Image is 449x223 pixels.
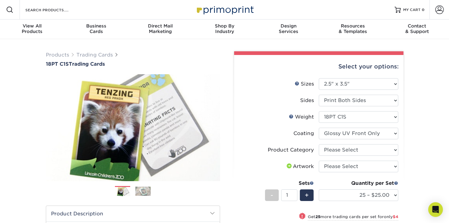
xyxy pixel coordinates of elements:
[46,68,220,188] img: 18PT C1S 01
[385,23,449,29] span: Contact
[128,23,193,29] span: Direct Mail
[193,23,257,34] div: Industry
[422,8,425,12] span: 0
[301,213,303,220] span: !
[256,20,321,39] a: DesignServices
[128,23,193,34] div: Marketing
[64,23,128,29] span: Business
[295,80,314,88] div: Sizes
[385,23,449,34] div: & Support
[305,191,309,200] span: +
[128,20,193,39] a: Direct MailMarketing
[285,163,314,170] div: Artwork
[193,20,257,39] a: Shop ByIndustry
[315,214,320,219] strong: 25
[319,180,398,187] div: Quantity per Set
[300,97,314,104] div: Sides
[46,61,220,67] h1: Trading Cards
[256,23,321,34] div: Services
[256,23,321,29] span: Design
[25,6,84,13] input: SEARCH PRODUCTS.....
[193,23,257,29] span: Shop By
[321,23,385,29] span: Resources
[321,23,385,34] div: & Templates
[46,61,220,67] a: 18PT C1STrading Cards
[403,7,421,13] span: MY CART
[321,20,385,39] a: Resources& Templates
[393,214,398,219] span: $4
[64,23,128,34] div: Cards
[194,3,255,16] img: Primoprint
[271,191,273,200] span: -
[293,130,314,137] div: Coating
[265,180,314,187] div: Sets
[64,20,128,39] a: BusinessCards
[289,113,314,121] div: Weight
[268,146,314,154] div: Product Category
[239,55,399,78] div: Select your options:
[384,214,398,219] span: only
[76,52,113,58] a: Trading Cards
[308,214,398,221] small: Get more trading cards per set for
[46,52,69,58] a: Products
[46,206,220,221] h2: Product Description
[428,202,443,217] div: Open Intercom Messenger
[385,20,449,39] a: Contact& Support
[46,61,69,67] span: 18PT C1S
[115,186,130,197] img: Trading Cards 01
[135,187,151,196] img: Trading Cards 02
